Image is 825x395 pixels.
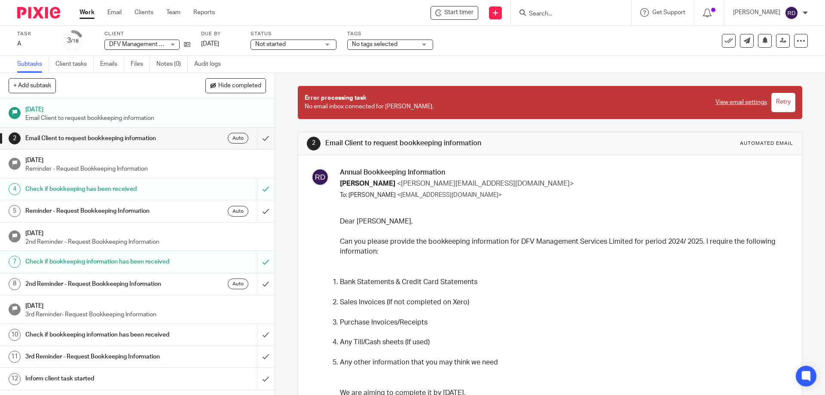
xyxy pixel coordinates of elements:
[340,358,786,367] p: Any other information that you may think we need
[25,300,266,310] h1: [DATE]
[325,139,568,148] h1: Email Client to request bookkeeping information
[347,31,433,37] label: Tags
[652,9,685,15] span: Get Support
[771,93,795,112] input: Retry
[9,373,21,385] div: 12
[104,31,190,37] label: Client
[25,238,266,246] p: 2nd Reminder - Request Bookkeeping Information
[17,56,49,73] a: Subtasks
[9,329,21,341] div: 10
[431,6,478,20] div: DFV Management Services Limited - A
[25,328,174,341] h1: Check if bookkeeping information has been received
[733,8,780,17] p: [PERSON_NAME]
[352,41,397,47] span: No tags selected
[25,165,266,173] p: Reminder - Request Bookkeeping Information
[107,8,122,17] a: Email
[131,56,150,73] a: Files
[397,180,574,187] span: <[PERSON_NAME][EMAIL_ADDRESS][DOMAIN_NAME]>
[305,95,367,101] span: Error processing task
[340,168,786,177] h3: Annual Bookkeeping Information
[193,8,215,17] a: Reports
[340,318,786,328] p: Purchase Invoices/Receipts
[166,8,180,17] a: Team
[444,8,474,17] span: Start timer
[100,56,124,73] a: Emails
[340,337,786,347] p: Any Till/Cash sheets (If used)
[340,277,786,287] p: Bank Statements & Credit Card Statements
[71,39,79,43] small: /18
[397,192,502,198] span: <[EMAIL_ADDRESS][DOMAIN_NAME]>
[156,56,188,73] a: Notes (0)
[25,255,174,268] h1: Check if bookkeeping information has been received
[67,36,79,46] div: 3
[25,154,266,165] h1: [DATE]
[17,31,52,37] label: Task
[9,132,21,144] div: 2
[340,217,786,227] p: Dear [PERSON_NAME],
[25,350,174,363] h1: 3rd Reminder - Request Bookkeeping Information
[255,41,286,47] span: Not started
[201,31,240,37] label: Due by
[305,94,706,111] p: No email inbox connected for [PERSON_NAME].
[9,183,21,195] div: 4
[194,56,227,73] a: Audit logs
[25,103,266,114] h1: [DATE]
[740,140,793,147] div: Automated email
[340,297,786,307] p: Sales Invoices (If not completed on Xero)
[25,310,266,319] p: 3rd Reminder- Request Bookkeeping Information
[201,41,219,47] span: [DATE]
[715,98,767,107] a: View email settings
[79,8,95,17] a: Work
[17,40,52,48] div: A
[311,168,329,186] img: svg%3E
[55,56,94,73] a: Client tasks
[25,114,266,122] p: Email Client to request bookkeeping information
[340,237,786,257] p: Can you please provide the bookkeeping information for DFV Management Services Limited for period...
[17,7,60,18] img: Pixie
[25,278,174,291] h1: 2nd Reminder - Request Bookkeeping Information
[9,351,21,363] div: 11
[307,137,321,150] div: 2
[340,180,395,187] span: [PERSON_NAME]
[9,78,56,93] button: + Add subtask
[25,205,174,217] h1: Reminder - Request Bookkeeping Information
[218,83,261,89] span: Hide completed
[228,279,248,289] div: Auto
[9,205,21,217] div: 5
[228,133,248,144] div: Auto
[25,227,266,238] h1: [DATE]
[25,372,174,385] h1: Inform client task started
[109,41,204,47] span: DFV Management Services Limited
[251,31,336,37] label: Status
[134,8,153,17] a: Clients
[340,192,396,198] span: To: [PERSON_NAME]
[785,6,798,20] img: svg%3E
[528,10,605,18] input: Search
[9,278,21,290] div: 8
[205,78,266,93] button: Hide completed
[9,256,21,268] div: 7
[228,206,248,217] div: Auto
[25,132,174,145] h1: Email Client to request bookkeeping information
[25,183,174,196] h1: Check if bookkeeping has been received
